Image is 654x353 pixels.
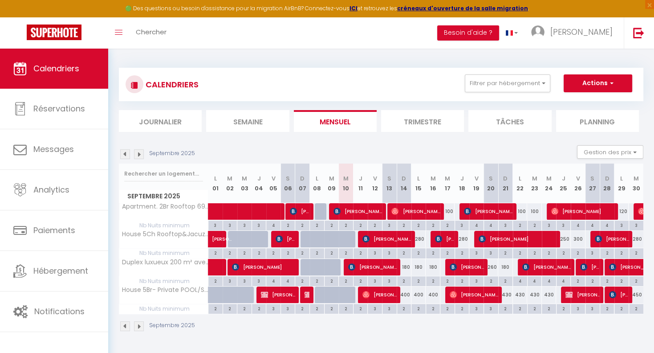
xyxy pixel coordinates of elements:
[252,221,266,229] div: 3
[7,4,34,30] button: Ouvrir le widget de chat LiveChat
[397,304,411,312] div: 2
[208,164,223,203] th: 01
[445,174,450,183] abbr: M
[381,110,464,132] li: Trimestre
[208,276,223,285] div: 2
[208,221,223,229] div: 3
[339,164,353,203] th: 10
[550,26,613,37] span: [PERSON_NAME]
[629,164,643,203] th: 30
[546,174,552,183] abbr: M
[571,276,585,285] div: 2
[382,221,397,229] div: 3
[585,276,600,285] div: 2
[475,174,479,183] abbr: V
[227,174,232,183] abbr: M
[417,174,420,183] abbr: L
[33,144,74,155] span: Messages
[513,203,528,220] div: 100
[426,276,440,285] div: 2
[498,164,513,203] th: 21
[339,221,353,229] div: 2
[305,286,309,303] span: JAC Indispo raison n/a
[571,164,585,203] th: 26
[600,304,614,312] div: 2
[551,203,615,220] span: [PERSON_NAME]
[531,25,544,39] img: ...
[564,74,632,92] button: Actions
[237,248,252,257] div: 2
[614,203,629,220] div: 120
[411,287,426,303] div: 400
[276,230,295,247] span: [PERSON_NAME] Extremera
[437,25,499,41] button: Besoin d'aide ?
[223,276,237,285] div: 3
[634,174,639,183] abbr: M
[464,203,513,220] span: [PERSON_NAME]
[281,221,295,229] div: 2
[556,164,571,203] th: 25
[343,174,349,183] abbr: M
[208,231,223,248] a: [PERSON_NAME]
[339,304,353,312] div: 2
[266,304,280,312] div: 3
[577,145,643,159] button: Gestion des prix
[484,248,498,257] div: 3
[455,276,469,285] div: 2
[562,174,565,183] abbr: J
[629,287,643,303] div: 450
[614,221,629,229] div: 3
[513,221,527,229] div: 2
[411,304,426,312] div: 2
[208,304,223,312] div: 2
[614,304,629,312] div: 2
[237,164,252,203] th: 03
[590,174,594,183] abbr: S
[316,174,318,183] abbr: L
[252,164,266,203] th: 04
[281,304,295,312] div: 3
[149,149,195,158] p: Septembre 2025
[119,110,202,132] li: Journalier
[310,164,325,203] th: 08
[325,221,339,229] div: 2
[557,304,571,312] div: 2
[368,221,382,229] div: 2
[528,276,542,285] div: 4
[119,221,208,230] span: Nb Nuits minimum
[310,221,324,229] div: 2
[272,174,276,183] abbr: V
[362,286,397,303] span: [PERSON_NAME][DATE]
[402,174,406,183] abbr: D
[614,164,629,203] th: 29
[440,248,455,257] div: 2
[368,276,382,285] div: 3
[469,164,484,203] th: 19
[426,248,440,257] div: 2
[33,225,75,236] span: Paiements
[257,174,261,183] abbr: J
[397,4,528,12] a: créneaux d'ouverture de la salle migration
[387,174,391,183] abbr: S
[349,4,357,12] a: ICI
[237,221,252,229] div: 3
[411,231,426,247] div: 280
[519,174,521,183] abbr: L
[119,190,208,203] span: Septembre 2025
[33,265,88,276] span: Hébergement
[499,276,513,285] div: 2
[33,63,79,74] span: Calendriers
[353,221,368,229] div: 2
[252,248,266,257] div: 2
[143,74,199,94] h3: CALENDRIERS
[121,287,210,293] span: House 5Br- Private POOL/SPA
[252,304,266,312] div: 2
[281,248,295,257] div: 2
[440,164,455,203] th: 17
[214,174,217,183] abbr: L
[499,248,513,257] div: 2
[232,259,296,275] span: [PERSON_NAME]
[426,287,440,303] div: 400
[223,304,237,312] div: 2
